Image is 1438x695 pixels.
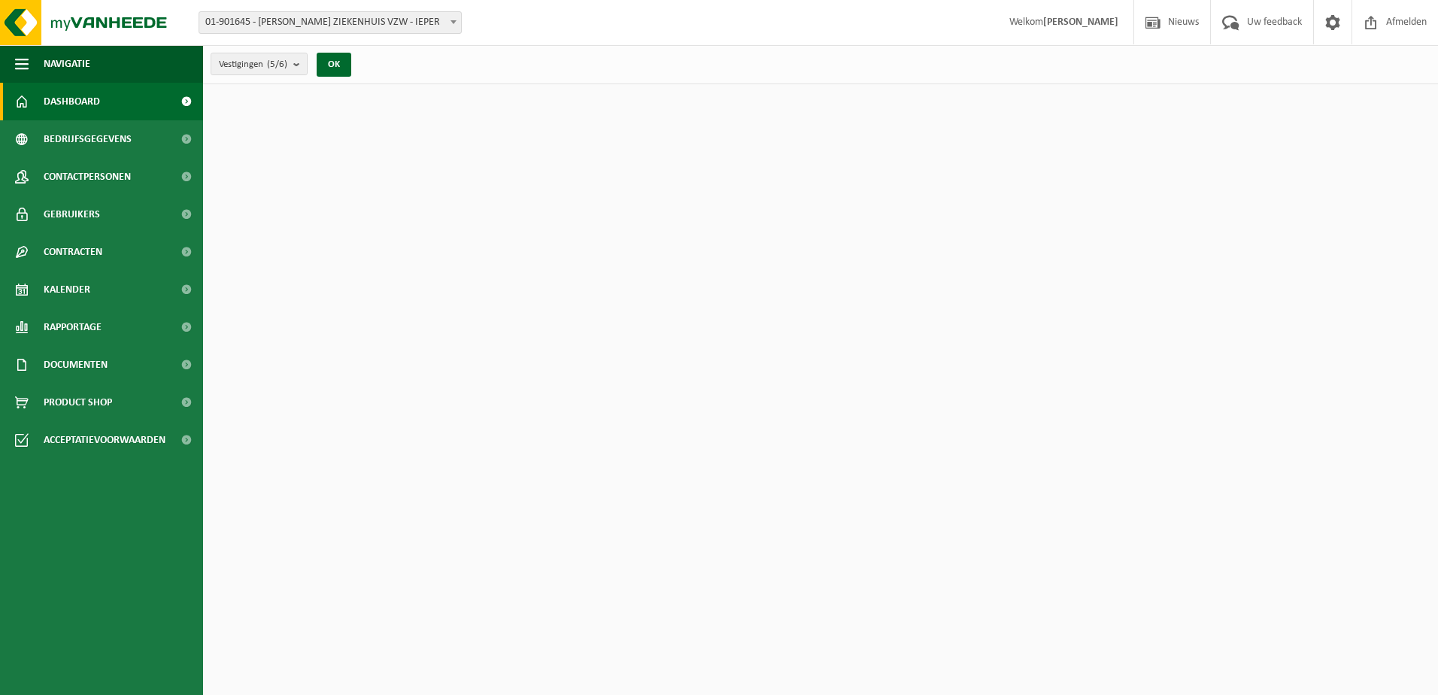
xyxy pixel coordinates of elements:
iframe: chat widget [8,662,251,695]
count: (5/6) [267,59,287,69]
span: Contracten [44,233,102,271]
span: Vestigingen [219,53,287,76]
span: 01-901645 - JAN YPERMAN ZIEKENHUIS VZW - IEPER [199,11,462,34]
span: Rapportage [44,308,102,346]
span: Kalender [44,271,90,308]
span: Product Shop [44,384,112,421]
span: Dashboard [44,83,100,120]
button: OK [317,53,351,77]
span: Navigatie [44,45,90,83]
span: Bedrijfsgegevens [44,120,132,158]
span: Documenten [44,346,108,384]
span: Contactpersonen [44,158,131,196]
span: 01-901645 - JAN YPERMAN ZIEKENHUIS VZW - IEPER [199,12,461,33]
strong: [PERSON_NAME] [1043,17,1118,28]
span: Gebruikers [44,196,100,233]
button: Vestigingen(5/6) [211,53,308,75]
span: Acceptatievoorwaarden [44,421,165,459]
